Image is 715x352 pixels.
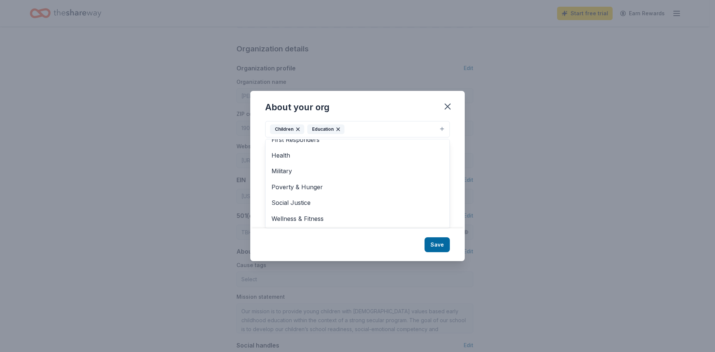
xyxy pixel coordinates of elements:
[265,121,450,137] button: ChildrenEducation
[271,166,444,176] span: Military
[271,182,444,192] span: Poverty & Hunger
[271,198,444,207] span: Social Justice
[265,139,450,228] div: ChildrenEducation
[270,124,304,134] div: Children
[271,214,444,223] span: Wellness & Fitness
[307,124,344,134] div: Education
[271,135,444,145] span: First Responders
[271,150,444,160] span: Health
